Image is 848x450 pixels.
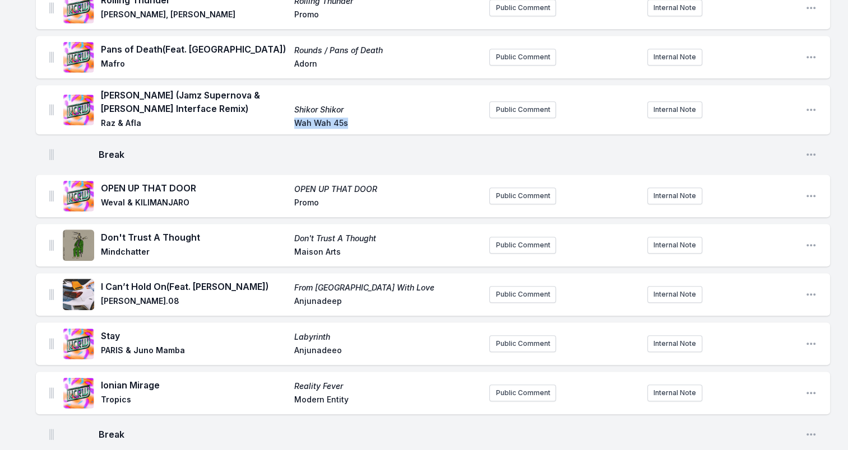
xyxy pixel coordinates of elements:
[294,345,481,358] span: Anjunadeeo
[805,387,817,399] button: Open playlist item options
[49,149,54,160] img: Drag Handle
[101,394,288,407] span: Tropics
[294,45,481,56] span: Rounds / Pans of Death
[805,240,817,251] button: Open playlist item options
[294,184,481,195] span: OPEN UP THAT DOOR
[489,286,556,303] button: Public Comment
[489,385,556,401] button: Public Comment
[101,88,288,115] span: [PERSON_NAME] (Jamz Supernova & [PERSON_NAME] Interface Remix)
[101,181,288,195] span: OPEN UP THAT DOOR
[49,240,54,251] img: Drag Handle
[294,104,481,115] span: Shikor Shikor
[805,338,817,349] button: Open playlist item options
[294,296,481,309] span: Anjunadeep
[101,231,288,244] span: Don't Trust A Thought
[805,190,817,201] button: Open playlist item options
[294,118,481,131] span: Wah Wah 45s
[63,328,94,359] img: Labyrinth
[805,2,817,13] button: Open playlist item options
[294,9,481,22] span: Promo
[294,331,481,343] span: Labyrinth
[294,58,481,72] span: Adorn
[647,237,702,254] button: Internal Note
[101,378,288,392] span: Ionian Mirage
[647,385,702,401] button: Internal Note
[805,104,817,115] button: Open playlist item options
[101,280,288,293] span: I Can’t Hold On (Feat. [PERSON_NAME])
[49,289,54,300] img: Drag Handle
[101,197,288,210] span: Weval & KILIMANJARO
[49,51,54,63] img: Drag Handle
[294,381,481,392] span: Reality Fever
[49,338,54,349] img: Drag Handle
[101,345,288,358] span: PARIS & Juno Mamba
[101,9,288,22] span: [PERSON_NAME], [PERSON_NAME]
[489,49,556,65] button: Public Comment
[99,148,796,161] span: Break
[489,187,556,204] button: Public Comment
[49,429,54,440] img: Drag Handle
[489,335,556,352] button: Public Comment
[49,387,54,399] img: Drag Handle
[63,229,94,261] img: Don't Trust A Thought
[101,118,288,131] span: Raz & Afla
[294,233,481,244] span: Don't Trust A Thought
[805,429,817,440] button: Open playlist item options
[647,49,702,65] button: Internal Note
[63,180,94,212] img: OPEN UP THAT DOOR
[647,187,702,204] button: Internal Note
[805,51,817,63] button: Open playlist item options
[101,58,288,72] span: Mafro
[489,237,556,254] button: Public Comment
[101,246,288,260] span: Mindchatter
[489,101,556,118] button: Public Comment
[294,197,481,210] span: Promo
[647,286,702,303] button: Internal Note
[805,289,817,300] button: Open playlist item options
[99,428,796,441] span: Break
[294,394,481,407] span: Modern Entity
[647,101,702,118] button: Internal Note
[63,377,94,409] img: Reality Fever
[101,296,288,309] span: [PERSON_NAME].08
[49,2,54,13] img: Drag Handle
[805,149,817,160] button: Open playlist item options
[49,104,54,115] img: Drag Handle
[101,43,288,56] span: Pans of Death (Feat. [GEOGRAPHIC_DATA])
[101,329,288,343] span: Stay
[63,279,94,310] img: From Sydney With Love
[63,41,94,73] img: Rounds / Pans of Death
[63,94,94,125] img: Shikor Shikor
[294,246,481,260] span: Maison Arts
[647,335,702,352] button: Internal Note
[294,282,481,293] span: From [GEOGRAPHIC_DATA] With Love
[49,190,54,201] img: Drag Handle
